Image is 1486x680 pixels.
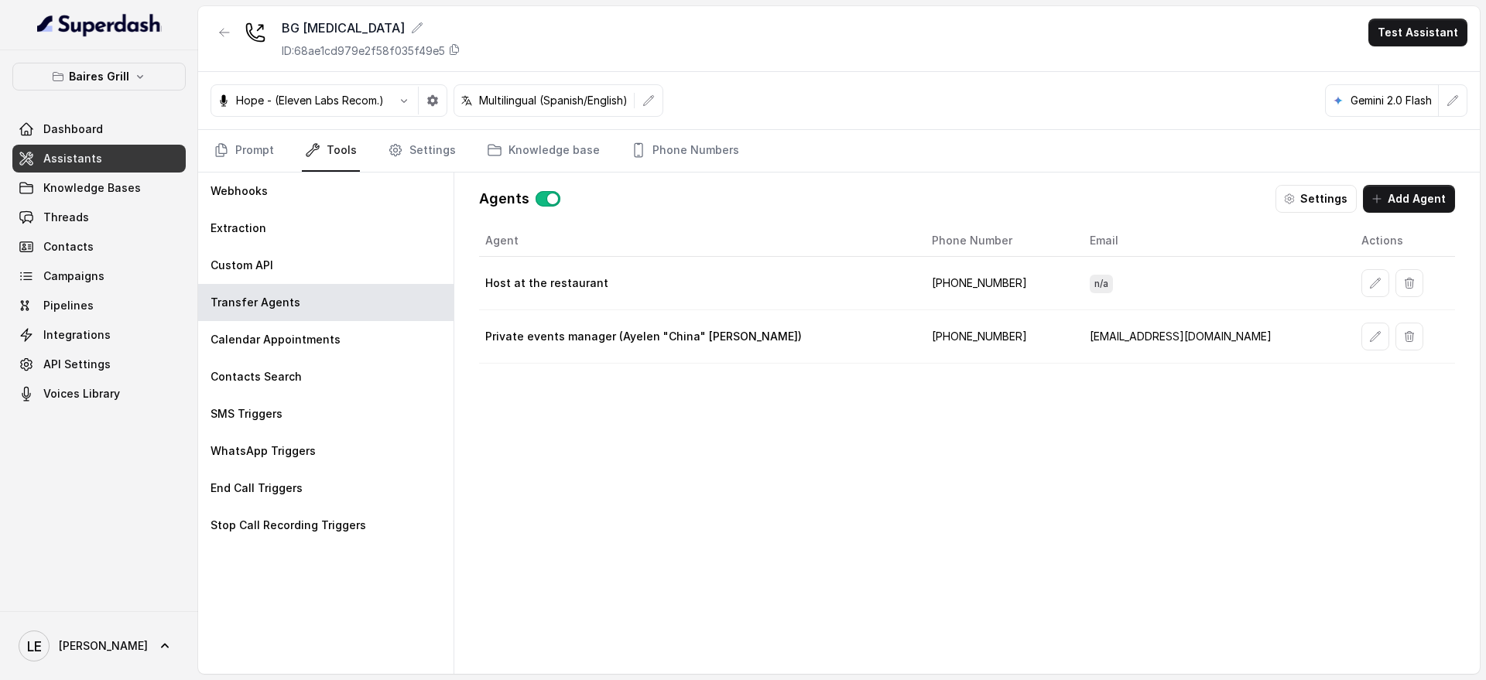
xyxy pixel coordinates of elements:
span: [PERSON_NAME] [59,638,148,654]
a: Campaigns [12,262,186,290]
p: Agents [479,188,529,210]
p: Baires Grill [69,67,129,86]
a: Prompt [211,130,277,172]
th: Phone Number [919,225,1077,257]
span: Pipelines [43,298,94,313]
span: Voices Library [43,386,120,402]
a: Knowledge base [484,130,603,172]
p: Contacts Search [211,369,302,384]
button: Add Agent [1363,185,1455,213]
a: API Settings [12,350,186,378]
a: Voices Library [12,380,186,408]
span: Integrations [43,327,111,343]
p: Calendar Appointments [211,332,341,347]
p: Stop Call Recording Triggers [211,518,366,533]
button: Test Assistant [1368,19,1467,46]
span: API Settings [43,357,111,372]
button: Baires Grill [12,63,186,91]
span: Knowledge Bases [43,180,141,196]
p: Host at the restaurant [485,275,608,291]
td: [PHONE_NUMBER] [919,257,1077,310]
button: Settings [1275,185,1357,213]
a: [PERSON_NAME] [12,624,186,668]
p: Multilingual (Spanish/English) [479,93,628,108]
span: Assistants [43,151,102,166]
text: LE [27,638,42,654]
a: Contacts [12,233,186,261]
th: Agent [479,225,919,257]
th: Email [1077,225,1349,257]
a: Settings [385,130,459,172]
td: [PHONE_NUMBER] [919,310,1077,364]
p: Extraction [211,220,266,236]
div: BG [MEDICAL_DATA] [282,19,461,37]
a: Pipelines [12,292,186,319]
span: Threads [43,210,89,225]
p: Private events manager (Ayelen "China" [PERSON_NAME]) [485,329,802,344]
p: Custom API [211,258,273,273]
p: Hope - (Eleven Labs Recom.) [236,93,384,108]
img: light.svg [37,12,162,37]
a: Tools [302,130,360,172]
a: Integrations [12,321,186,349]
span: Contacts [43,239,94,255]
p: WhatsApp Triggers [211,443,316,459]
nav: Tabs [211,130,1467,172]
a: Phone Numbers [628,130,742,172]
a: Knowledge Bases [12,174,186,202]
a: Threads [12,203,186,231]
p: Transfer Agents [211,295,300,310]
p: ID: 68ae1cd979e2f58f035f49e5 [282,43,445,59]
p: Webhooks [211,183,268,199]
span: n/a [1090,275,1113,293]
td: [EMAIL_ADDRESS][DOMAIN_NAME] [1077,310,1349,364]
a: Dashboard [12,115,186,143]
th: Actions [1349,225,1455,257]
p: End Call Triggers [211,480,303,496]
svg: google logo [1332,94,1344,107]
a: Assistants [12,145,186,173]
span: Campaigns [43,268,104,284]
span: Dashboard [43,121,103,137]
p: SMS Triggers [211,406,282,422]
p: Gemini 2.0 Flash [1351,93,1432,108]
